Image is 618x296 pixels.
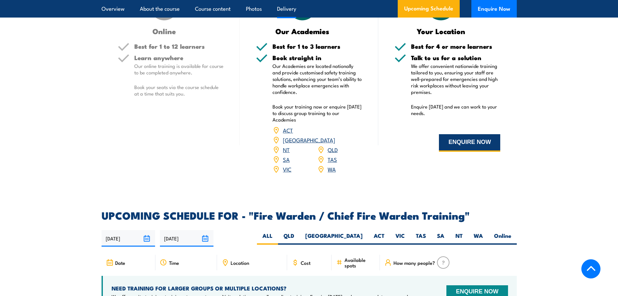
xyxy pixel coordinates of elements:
span: Available spots [345,257,375,268]
button: ENQUIRE NOW [439,134,500,152]
h2: UPCOMING SCHEDULE FOR - "Fire Warden / Chief Fire Warden Training" [102,211,517,220]
h5: Book straight in [273,55,362,61]
a: TAS [328,155,337,163]
a: QLD [328,146,338,153]
label: Online [489,232,517,245]
h3: Our Academies [256,27,349,35]
p: Enquire [DATE] and we can work to your needs. [411,103,501,116]
a: [GEOGRAPHIC_DATA] [283,136,335,144]
label: QLD [278,232,300,245]
span: Date [115,260,125,265]
label: VIC [390,232,410,245]
label: ACT [368,232,390,245]
p: Book your training now or enquire [DATE] to discuss group training to our Academies [273,103,362,123]
h5: Best for 1 to 3 learners [273,43,362,49]
h4: NEED TRAINING FOR LARGER GROUPS OR MULTIPLE LOCATIONS? [112,285,411,292]
h5: Best for 4 or more learners [411,43,501,49]
p: We offer convenient nationwide training tailored to you, ensuring your staff are well-prepared fo... [411,63,501,95]
a: NT [283,146,290,153]
h5: Learn anywhere [134,55,224,61]
h3: Your Location [394,27,488,35]
a: ACT [283,126,293,134]
label: SA [431,232,450,245]
a: VIC [283,165,291,173]
label: NT [450,232,468,245]
p: Book your seats via the course schedule at a time that suits you. [134,84,224,97]
h5: Talk to us for a solution [411,55,501,61]
p: Our Academies are located nationally and provide customised safety training solutions, enhancing ... [273,63,362,95]
input: From date [102,230,155,247]
p: Our online training is available for course to be completed anywhere. [134,63,224,76]
span: How many people? [394,260,435,265]
label: ALL [257,232,278,245]
span: Time [169,260,179,265]
h5: Best for 1 to 12 learners [134,43,224,49]
input: To date [160,230,213,247]
span: Cost [301,260,310,265]
label: [GEOGRAPHIC_DATA] [300,232,368,245]
a: WA [328,165,336,173]
span: Location [231,260,249,265]
label: WA [468,232,489,245]
label: TAS [410,232,431,245]
a: SA [283,155,290,163]
h3: Online [118,27,211,35]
